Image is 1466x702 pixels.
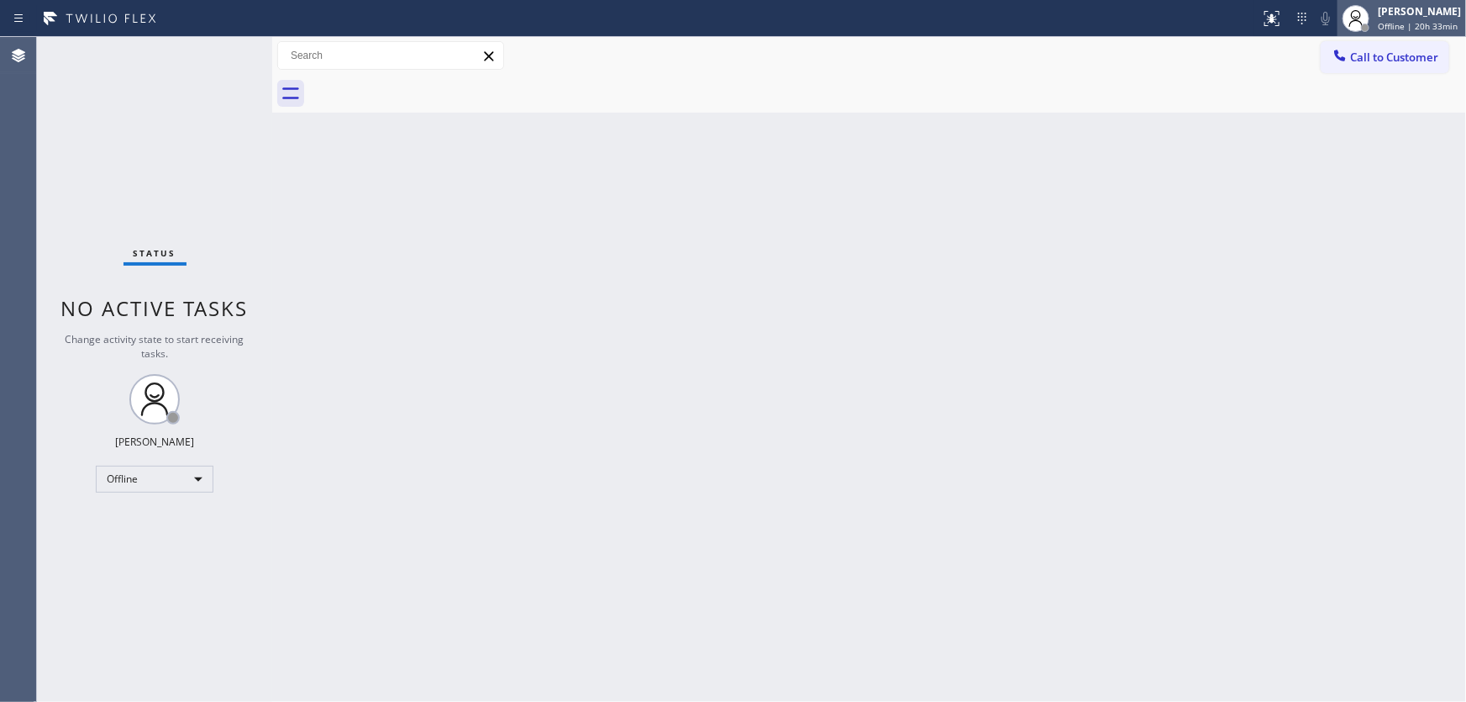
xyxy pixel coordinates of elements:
[1378,4,1461,18] div: [PERSON_NAME]
[1350,50,1438,65] span: Call to Customer
[61,294,249,322] span: No active tasks
[96,466,213,493] div: Offline
[1314,7,1337,30] button: Mute
[134,247,176,259] span: Status
[1378,20,1458,32] span: Offline | 20h 33min
[1321,41,1449,73] button: Call to Customer
[115,435,194,449] div: [PERSON_NAME]
[66,332,244,361] span: Change activity state to start receiving tasks.
[278,42,503,69] input: Search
